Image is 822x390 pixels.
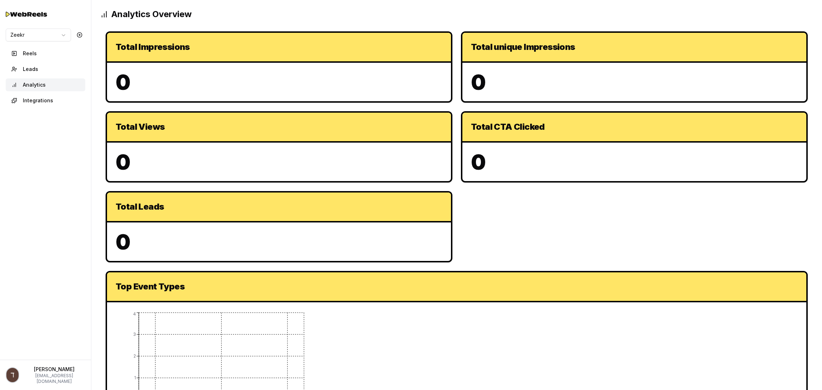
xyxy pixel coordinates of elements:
p: 0 [116,231,442,252]
div: Total Leads [116,201,442,212]
button: Profile picture[PERSON_NAME][EMAIL_ADDRESS][DOMAIN_NAME] [6,366,85,384]
div: Total Impressions [116,41,442,53]
p: 0 [471,151,798,173]
p: [EMAIL_ADDRESS][DOMAIN_NAME] [24,373,85,384]
button: Analytics [6,78,85,91]
button: Leads [6,63,85,76]
button: Integrations [6,94,85,107]
tspan: 1 [134,375,136,380]
p: [PERSON_NAME] [24,366,85,373]
div: Total Views [116,121,442,133]
div: Total CTA Clicked [471,121,798,133]
div: Top Event Types [116,281,798,292]
tspan: 3 [133,332,136,337]
button: Reels [6,47,85,60]
div: Total unique Impressions [471,41,798,53]
tspan: 2 [133,353,136,359]
img: Profile picture [6,368,19,382]
p: 0 [116,71,442,93]
img: Testimo [6,9,49,19]
p: 0 [471,71,798,93]
h2: Analytics Overview [100,9,813,20]
tspan: 4 [133,311,136,317]
p: 0 [116,151,442,173]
